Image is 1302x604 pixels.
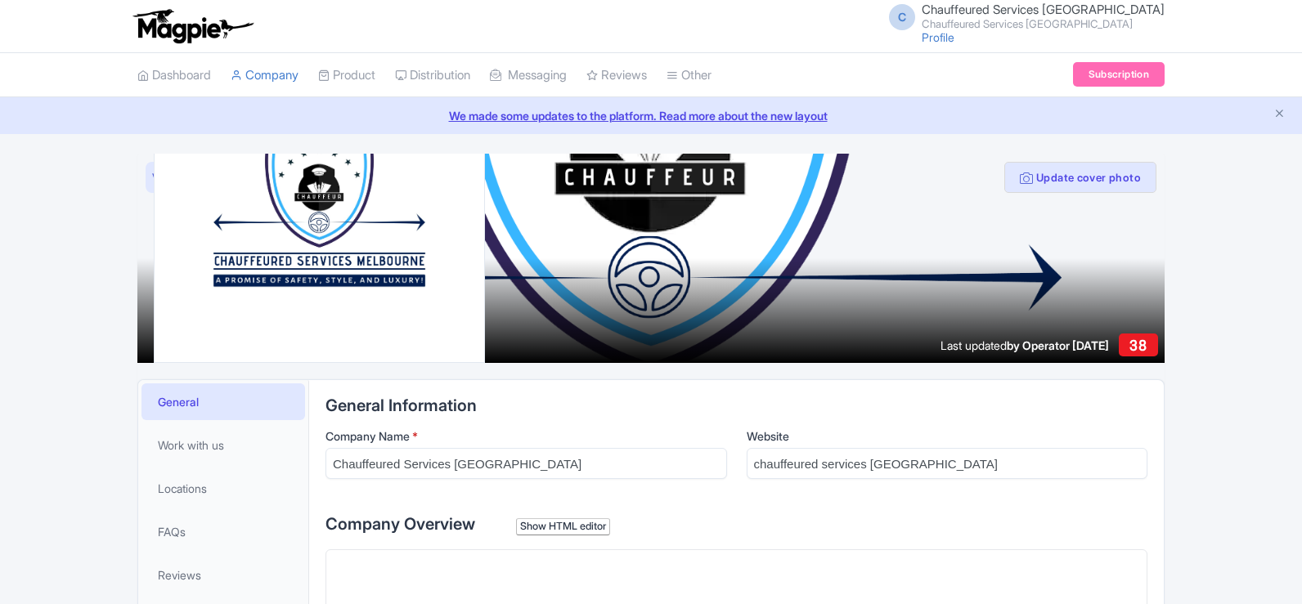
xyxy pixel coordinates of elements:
[889,4,915,30] span: C
[141,557,305,593] a: Reviews
[516,518,610,535] div: Show HTML editor
[325,514,475,534] span: Company Overview
[141,383,305,420] a: General
[141,427,305,463] a: Work with us
[325,429,410,443] span: Company Name
[187,86,451,349] img: acwxnnj9pqwmlrxcxhi8.jpg
[586,53,647,98] a: Reviews
[747,429,789,443] span: Website
[1007,338,1109,352] span: by Operator [DATE]
[141,470,305,507] a: Locations
[879,3,1165,29] a: C Chauffeured Services [GEOGRAPHIC_DATA] Chauffeured Services [GEOGRAPHIC_DATA]
[146,162,227,193] a: View as visitor
[129,8,256,44] img: logo-ab69f6fb50320c5b225c76a69d11143b.png
[231,53,299,98] a: Company
[158,480,207,497] span: Locations
[922,19,1165,29] small: Chauffeured Services [GEOGRAPHIC_DATA]
[667,53,712,98] a: Other
[395,53,470,98] a: Distribution
[325,396,1147,414] h2: General Information
[922,2,1165,17] span: Chauffeured Services [GEOGRAPHIC_DATA]
[1073,62,1165,87] a: Subscription
[941,337,1109,354] div: Last updated
[158,393,199,410] span: General
[158,523,186,540] span: FAQs
[158,436,224,454] span: Work with us
[137,53,211,98] a: Dashboard
[1129,337,1147,354] span: 38
[490,53,567,98] a: Messaging
[318,53,375,98] a: Product
[141,513,305,550] a: FAQs
[1004,162,1156,193] button: Update cover photo
[10,107,1292,124] a: We made some updates to the platform. Read more about the new layout
[1273,105,1286,124] button: Close announcement
[922,30,954,44] a: Profile
[158,566,201,584] span: Reviews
